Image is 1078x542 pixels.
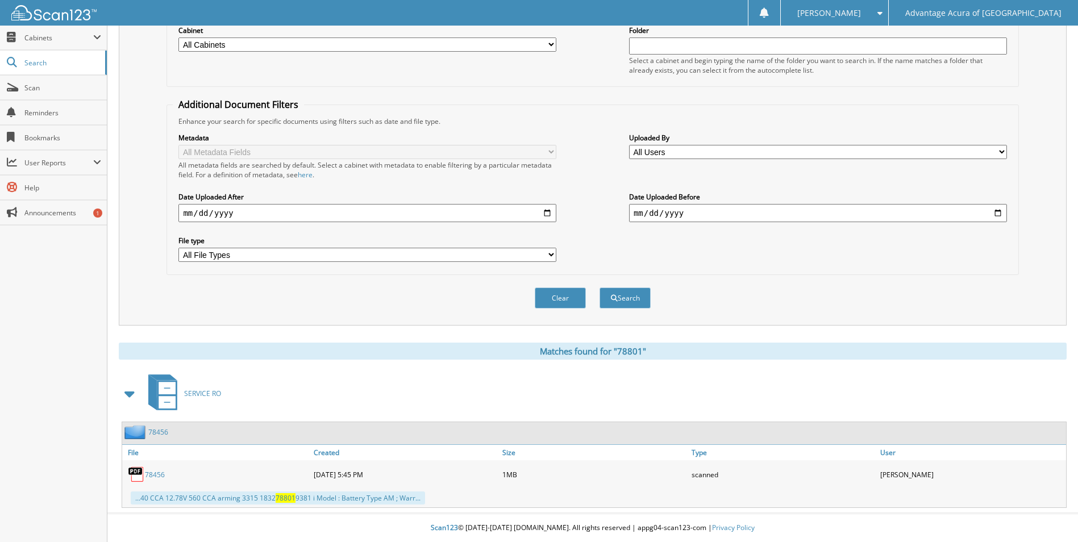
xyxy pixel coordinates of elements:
div: 1MB [500,463,688,486]
input: start [178,204,556,222]
span: Announcements [24,208,101,218]
div: [PERSON_NAME] [877,463,1066,486]
label: Date Uploaded After [178,192,556,202]
div: Select a cabinet and begin typing the name of the folder you want to search in. If the name match... [629,56,1007,75]
a: User [877,445,1066,460]
label: Date Uploaded Before [629,192,1007,202]
button: Search [600,287,651,308]
span: [PERSON_NAME] [797,10,861,16]
span: Scan [24,83,101,93]
a: File [122,445,311,460]
a: Type [689,445,877,460]
div: All metadata fields are searched by default. Select a cabinet with metadata to enable filtering b... [178,160,556,180]
a: Size [500,445,688,460]
span: Bookmarks [24,133,101,143]
img: folder2.png [124,425,148,439]
button: Clear [535,287,586,308]
div: © [DATE]-[DATE] [DOMAIN_NAME]. All rights reserved | appg04-scan123-com | [107,514,1078,542]
div: ...40 CCA 12.78V 560 CCA arming 3315 1832 9381 i Model : Battery Type AM ; Warr... [131,491,425,505]
iframe: Chat Widget [1021,487,1078,542]
input: end [629,204,1007,222]
span: Cabinets [24,33,93,43]
img: scan123-logo-white.svg [11,5,97,20]
span: SERVICE RO [184,389,221,398]
span: User Reports [24,158,93,168]
label: Folder [629,26,1007,35]
a: here [298,170,313,180]
span: Help [24,183,101,193]
div: [DATE] 5:45 PM [311,463,500,486]
div: scanned [689,463,877,486]
a: 78456 [145,470,165,480]
legend: Additional Document Filters [173,98,304,111]
span: Reminders [24,108,101,118]
label: File type [178,236,556,245]
span: 78801 [276,493,295,503]
span: Advantage Acura of [GEOGRAPHIC_DATA] [905,10,1062,16]
label: Cabinet [178,26,556,35]
a: Privacy Policy [712,523,755,532]
span: Search [24,58,99,68]
div: Enhance your search for specific documents using filters such as date and file type. [173,116,1012,126]
a: 78456 [148,427,168,437]
div: 1 [93,209,102,218]
span: Scan123 [431,523,458,532]
a: SERVICE RO [141,371,221,416]
a: Created [311,445,500,460]
img: PDF.png [128,466,145,483]
label: Uploaded By [629,133,1007,143]
div: Matches found for "78801" [119,343,1067,360]
label: Metadata [178,133,556,143]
